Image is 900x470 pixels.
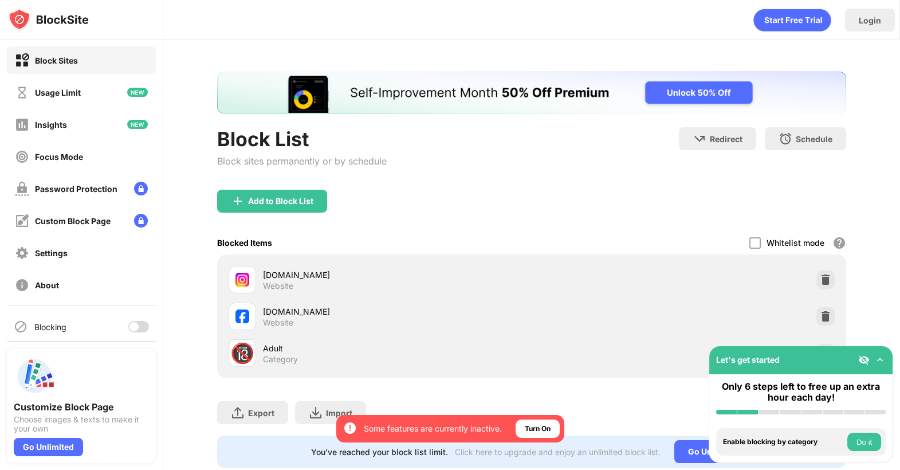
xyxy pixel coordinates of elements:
div: Settings [35,248,68,258]
div: Some features are currently inactive. [364,423,502,434]
img: omni-setup-toggle.svg [874,354,886,366]
div: Import [326,408,352,418]
div: Customize Block Page [14,401,149,413]
div: Add to Block List [248,197,313,206]
div: Whitelist mode [767,238,824,248]
div: Go Unlimited [14,438,83,456]
img: block-on.svg [15,53,29,68]
div: Category [263,354,298,365]
div: Usage Limit [35,88,81,97]
img: error-circle-white.svg [343,421,357,435]
img: lock-menu.svg [134,214,148,228]
div: 🔞 [230,342,254,365]
div: About [35,280,59,290]
div: Click here to upgrade and enjoy an unlimited block list. [455,447,661,457]
div: animation [753,9,831,32]
div: Insights [35,120,67,130]
img: eye-not-visible.svg [858,354,870,366]
div: Blocked Items [217,238,272,248]
div: [DOMAIN_NAME] [263,305,532,318]
img: about-off.svg [15,278,29,292]
div: Let's get started [716,355,780,365]
div: Block Sites [35,56,78,65]
div: Adult [263,342,532,354]
img: new-icon.svg [127,120,148,129]
iframe: Banner [217,72,846,113]
div: Website [263,318,293,328]
div: Block List [217,127,387,151]
div: Login [859,15,881,25]
div: Website [263,281,293,291]
button: Do it [847,433,881,451]
img: favicons [235,273,249,287]
div: Redirect [710,134,742,144]
div: Enable blocking by category [723,438,844,446]
div: Turn On [525,423,551,434]
img: favicons [235,310,249,323]
div: Blocking [34,322,66,332]
div: Schedule [796,134,832,144]
img: settings-off.svg [15,246,29,260]
div: [DOMAIN_NAME] [263,269,532,281]
img: lock-menu.svg [134,182,148,195]
img: time-usage-off.svg [15,85,29,100]
img: push-custom-page.svg [14,355,55,397]
img: focus-off.svg [15,150,29,164]
img: logo-blocksite.svg [8,8,89,31]
div: Choose images & texts to make it your own [14,415,149,433]
div: Password Protection [35,184,117,194]
div: Export [248,408,274,418]
img: password-protection-off.svg [15,182,29,196]
div: Only 6 steps left to free up an extra hour each day! [716,381,886,403]
img: new-icon.svg [127,88,148,97]
div: Go Unlimited [674,440,753,463]
img: blocking-icon.svg [14,320,27,334]
div: Focus Mode [35,152,83,162]
div: Custom Block Page [35,216,111,226]
img: customize-block-page-off.svg [15,214,29,228]
img: insights-off.svg [15,117,29,132]
div: Block sites permanently or by schedule [217,155,387,167]
div: You’ve reached your block list limit. [311,447,448,457]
